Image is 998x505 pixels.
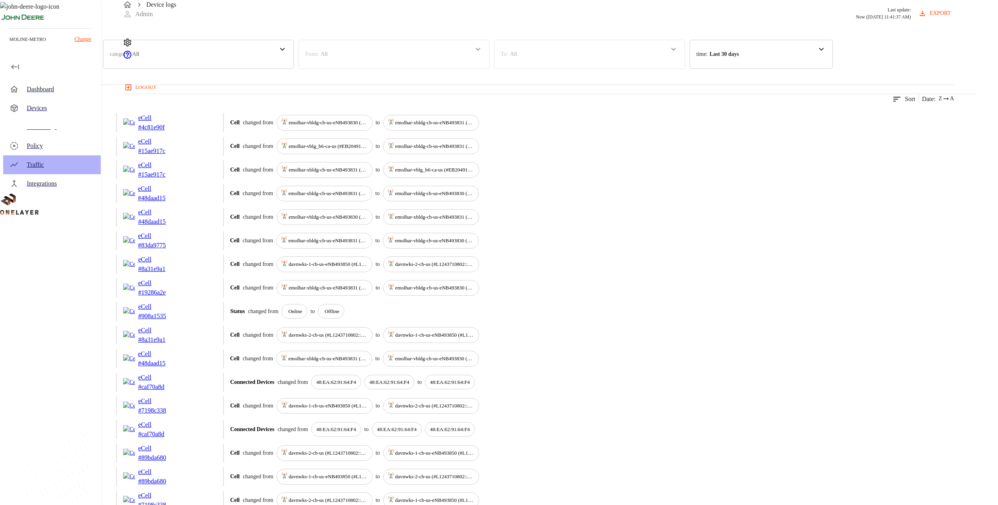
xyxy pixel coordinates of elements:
[289,119,367,127] p: emolhar-vbldg-cb-us-eNB493830 (#DH240725611::NOKIA::ASIB)
[138,373,177,382] p: eCell
[123,420,217,439] a: Cellular RoutereCell#caf70a8d
[138,326,177,335] p: eCell
[123,402,135,410] img: Cellular Router
[123,326,217,345] a: Cellular RoutereCell#8a31e9a1
[135,9,153,19] p: Admin
[243,284,273,292] p: changed from
[243,472,273,481] p: changed from
[123,396,217,415] a: Cellular RoutereCell#7198c338
[395,119,474,127] p: emolhar-xbldg-cb-us-eNB493831 (#DH240725609::NOKIA::ASIB)
[123,54,132,61] a: onelayer-support
[123,284,135,292] img: Cellular Router
[364,425,369,433] p: to
[123,467,217,486] a: Cellular RoutereCell#89bda680
[922,94,936,104] p: Date :
[243,236,273,245] p: changed from
[138,288,177,297] p: # 19286a2e
[138,184,177,194] p: eCell
[138,302,177,311] p: eCell
[123,54,132,61] span: Support Portal
[395,449,474,457] p: davnwks-1-cb-us-eNB493850 (#L1243710840::NOKIA::ASIB)
[123,189,135,197] img: Cellular Router
[288,237,367,245] p: emolhar-xbldg-cb-us-eNB493831 (#DH240725609::NOKIA::ASIB)
[289,166,367,174] p: emolhar-xbldg-cb-us-eNB493831 (#DH240725609::NOKIA::ASIB)
[230,284,240,292] p: Cell
[243,402,273,410] p: changed from
[278,378,308,386] p: changed from
[138,264,177,274] p: # 8a31e9a1
[230,449,240,457] p: Cell
[138,160,177,170] p: eCell
[375,189,380,197] p: to
[376,331,380,339] p: to
[138,467,177,477] p: eCell
[243,331,273,339] p: changed from
[230,307,245,315] p: Status
[289,402,367,410] p: davnwks-1-cb-us-eNB493850 (#L1243710840::NOKIA::ASIB)
[376,449,380,457] p: to
[138,429,177,439] p: # caf70a8d
[230,166,240,174] p: Cell
[138,444,177,453] p: eCell
[138,349,177,359] p: eCell
[395,284,474,292] p: emolhar-vbldg-cb-us-eNB493830 (#DH240725611::NOKIA::ASIB)
[230,189,240,197] p: Cell
[289,473,367,481] p: davnwks-1-cb-us-eNB493850 (#L1243710840::NOKIA::ASIB)
[123,184,217,203] a: Cellular RoutereCell#48daad15
[123,166,135,174] img: Cellular Router
[316,426,356,433] p: 48:EA:62:91:64:F4
[376,166,380,174] p: to
[138,208,177,217] p: eCell
[289,260,367,268] p: davnwks-1-cb-us-eNB493850 (#L1243710840::NOKIA::ASIB)
[138,406,177,415] p: # 7198c338
[138,420,177,429] p: eCell
[375,354,380,363] p: to
[123,160,217,179] a: Cellular RoutereCell#15ae917c
[138,194,177,203] p: # 48daad15
[230,118,240,127] p: Cell
[243,354,273,363] p: changed from
[288,190,367,197] p: emolhar-xbldg-cb-us-eNB493831 (#DH240725609::NOKIA::ASIB)
[377,426,417,433] p: 48:EA:62:91:64:F4
[138,396,177,406] p: eCell
[395,355,474,363] p: emolhar-vbldg-cb-us-eNB493830 (#DH240725611::NOKIA::ASIB)
[243,449,273,457] p: changed from
[123,113,217,132] a: Cellular RoutereCell#4c81e90f
[376,402,380,410] p: to
[278,425,308,433] p: changed from
[138,382,177,392] p: # caf70a8d
[395,166,474,174] p: emolhar-vblg_b6-ca-us (#EB204913407::NOKIA::FW2QQD)
[243,260,273,268] p: changed from
[289,284,367,292] p: emolhar-xbldg-cb-us-eNB493831 (#DH240725609::NOKIA::ASIB)
[138,137,177,146] p: eCell
[243,142,273,150] p: changed from
[395,260,474,268] p: davnwks-2-cb-us (#L1243710802::NOKIA::ASIB)
[395,496,474,504] p: davnwks-1-cb-us-eNB493850 (#L1243710840::NOKIA::ASIB)
[310,307,315,315] p: to
[123,208,217,227] a: Cellular RoutereCell#48daad15
[138,453,177,463] p: # 89bda680
[243,189,273,197] p: changed from
[123,444,217,463] a: Cellular RoutereCell#89bda680
[230,260,240,268] p: Cell
[123,425,135,433] img: Cellular Router
[248,307,279,315] p: changed from
[289,142,367,150] p: emolhar-vblg_b6-ca-us (#EB204913407::NOKIA::FW2QQD)
[230,213,240,221] p: Cell
[138,335,177,345] p: # 8a31e9a1
[123,449,135,457] img: Cellular Router
[123,307,135,315] img: Cellular Router
[138,477,177,486] p: # 89bda680
[376,118,380,127] p: to
[138,170,177,179] p: # 15ae917c
[430,426,470,433] p: 48:EA:62:91:64:F4
[138,113,177,123] p: eCell
[138,278,177,288] p: eCell
[395,473,474,481] p: davnwks-2-cb-us (#L1243710802::NOKIA::ASIB)
[375,236,380,245] p: to
[395,331,474,339] p: davnwks-1-cb-us-eNB493850 (#L1243710840::NOKIA::ASIB)
[123,472,135,481] img: Cellular Router
[123,354,135,363] img: Cellular Router
[138,231,177,241] p: eCell
[939,95,942,103] span: Z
